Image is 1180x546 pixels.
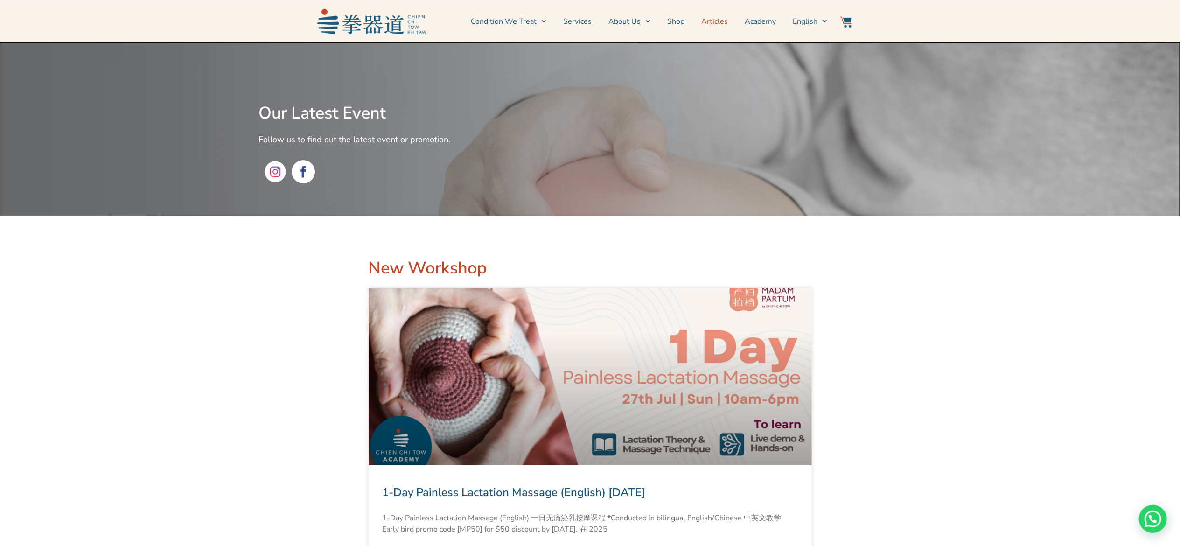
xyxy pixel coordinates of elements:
[840,16,852,28] img: Website Icon-03
[259,133,586,146] h2: Follow us to find out the latest event or promotion.
[608,10,650,33] a: About Us
[259,103,586,124] h2: Our Latest Event
[745,10,776,33] a: Academy
[369,258,812,279] h2: New Workshop
[563,10,592,33] a: Services
[383,485,646,500] a: 1-Day Painless Lactation Massage (English) [DATE]
[701,10,728,33] a: Articles
[431,10,828,33] nav: Menu
[383,512,798,535] p: 1-Day Painless Lactation Massage (English) 一日无痛泌乳按摩课程 *Conducted in bilingual English/Chinese 中英文...
[793,10,827,33] a: English
[793,16,817,27] span: English
[667,10,684,33] a: Shop
[471,10,546,33] a: Condition We Treat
